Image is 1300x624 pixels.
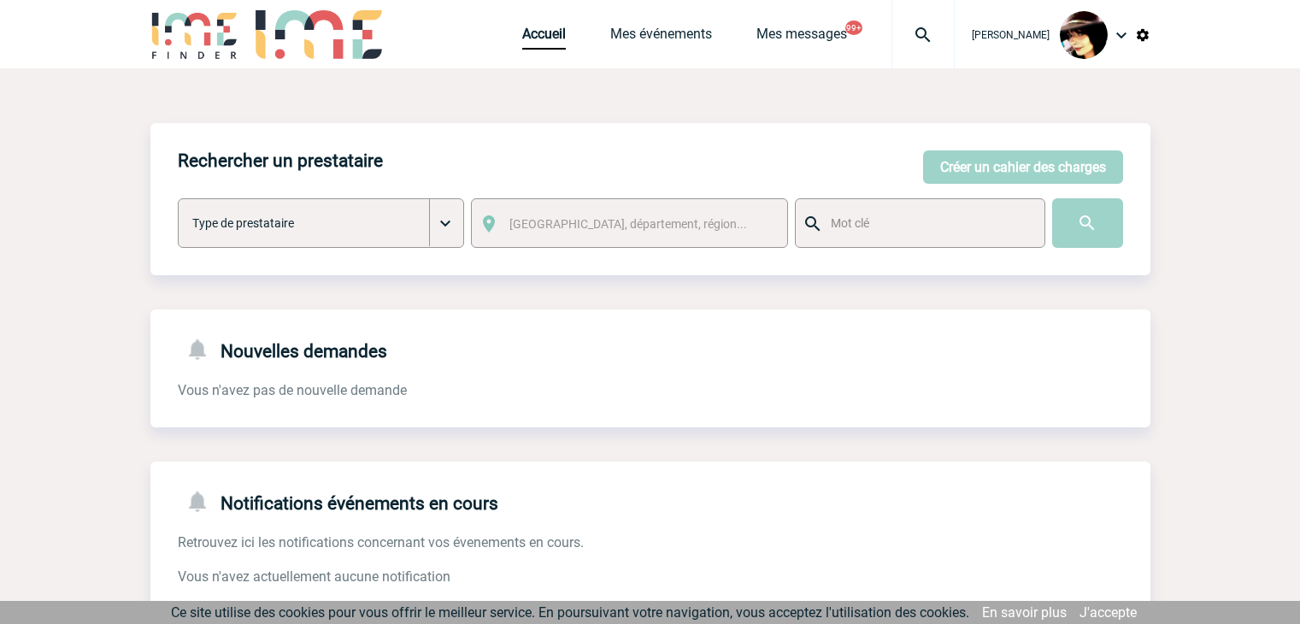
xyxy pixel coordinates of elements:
a: Accueil [522,26,566,50]
span: Retrouvez ici les notifications concernant vos évenements en cours. [178,534,584,550]
h4: Nouvelles demandes [178,337,387,362]
img: 101023-0.jpg [1060,11,1108,59]
a: En savoir plus [982,604,1067,621]
span: Vous n'avez actuellement aucune notification [178,568,450,585]
img: IME-Finder [150,10,239,59]
a: J'accepte [1079,604,1137,621]
span: Ce site utilise des cookies pour vous offrir le meilleur service. En poursuivant votre navigation... [171,604,969,621]
span: Vous n'avez pas de nouvelle demande [178,382,407,398]
span: [PERSON_NAME] [972,29,1050,41]
img: notifications-24-px-g.png [185,337,221,362]
h4: Notifications événements en cours [178,489,498,514]
input: Submit [1052,198,1123,248]
span: [GEOGRAPHIC_DATA], département, région... [509,217,747,231]
img: notifications-24-px-g.png [185,489,221,514]
button: 99+ [845,21,862,35]
input: Mot clé [826,212,1029,234]
h4: Rechercher un prestataire [178,150,383,171]
a: Mes messages [756,26,847,50]
a: Mes événements [610,26,712,50]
